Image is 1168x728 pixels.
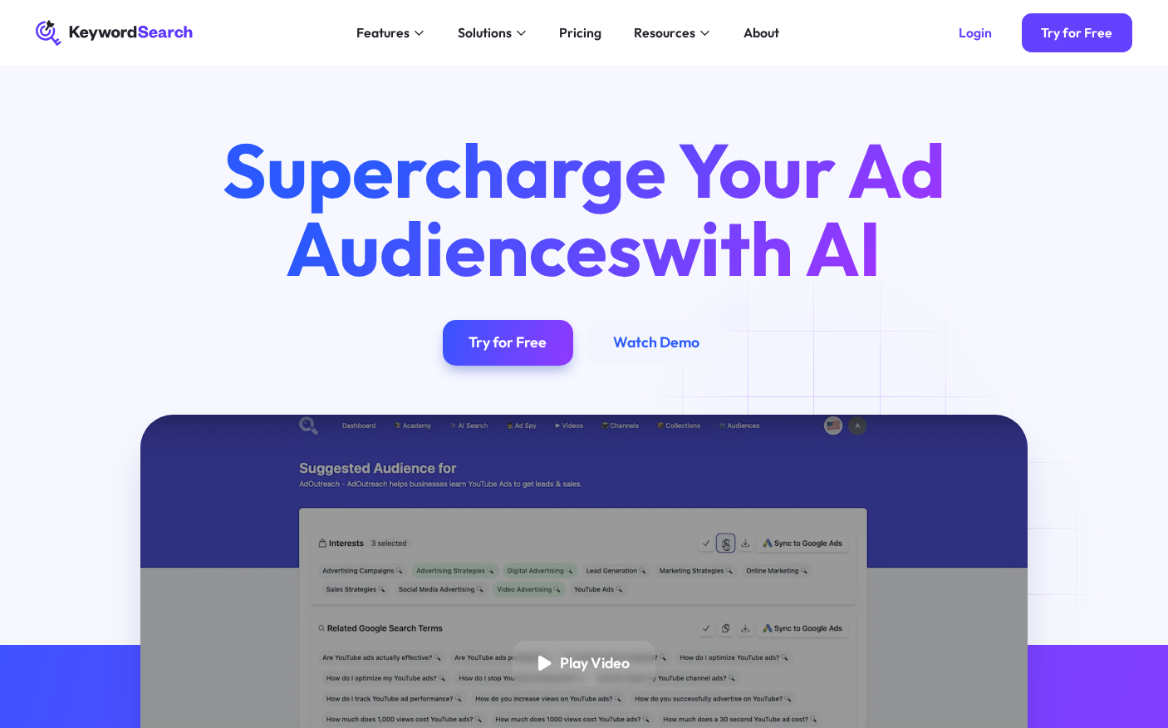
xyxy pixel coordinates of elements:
a: Try for Free [443,320,573,366]
div: Features [356,23,410,43]
a: Pricing [549,20,611,47]
div: Watch Demo [613,333,699,352]
div: About [743,23,779,43]
a: About [734,20,789,47]
h1: Supercharge Your Ad Audiences [190,131,979,287]
a: Try for Free [1022,13,1132,52]
div: Login [959,25,992,42]
div: Pricing [559,23,601,43]
div: Solutions [458,23,512,43]
div: Resources [634,23,695,43]
a: Login [939,13,1011,52]
span: with AI [642,200,881,296]
div: Try for Free [1041,25,1112,42]
div: Try for Free [469,333,547,352]
div: Play Video [560,654,630,672]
